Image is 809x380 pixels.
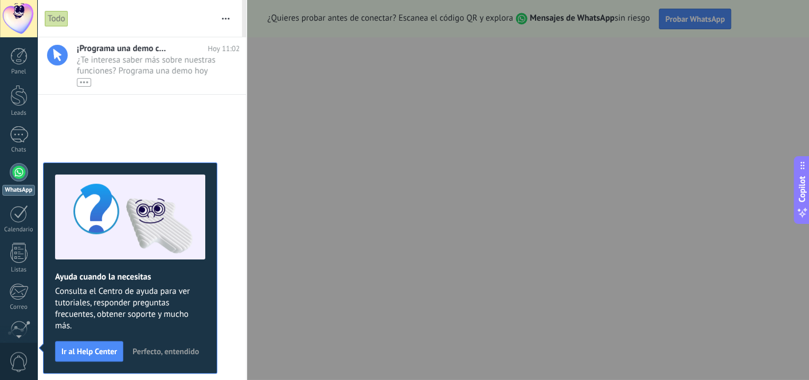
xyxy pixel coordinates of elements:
[2,185,35,196] div: WhatsApp
[2,266,36,274] div: Listas
[2,304,36,311] div: Correo
[2,68,36,76] div: Panel
[2,226,36,234] div: Calendario
[132,347,199,355] span: Perfecto, entendido
[77,78,91,87] div: •••
[796,176,808,203] span: Copilot
[55,341,123,362] button: Ir al Help Center
[55,272,205,282] h2: Ayuda cuando la necesitas
[61,347,117,355] span: Ir al Help Center
[45,10,68,27] div: Todo
[77,43,169,54] span: ¡Programa una demo con un experto!
[2,146,36,154] div: Chats
[37,37,246,94] a: ¡Programa una demo con un experto! Hoy 11:02 ¿Te interesa saber más sobre nuestras funciones? Pro...
[55,286,205,332] span: Consulta el Centro de ayuda para ver tutoriales, responder preguntas frecuentes, obtener soporte ...
[208,43,240,54] span: Hoy 11:02
[77,55,218,87] span: ¿Te interesa saber más sobre nuestras funciones? Programa una demo hoy mismo!
[2,110,36,117] div: Leads
[127,343,204,360] button: Perfecto, entendido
